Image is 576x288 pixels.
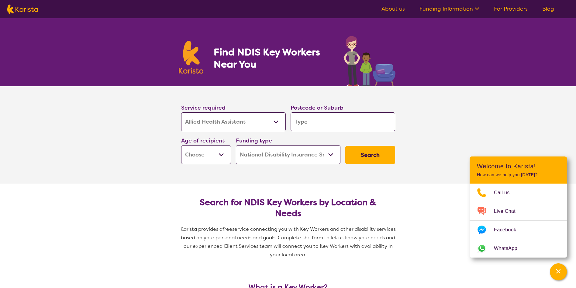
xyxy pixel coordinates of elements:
img: key-worker [342,33,398,86]
span: Live Chat [494,207,523,216]
h2: Welcome to Karista! [477,163,560,170]
label: Service required [181,104,226,111]
a: Blog [542,5,554,12]
input: Type [291,112,395,131]
span: service connecting you with Key Workers and other disability services based on your personal need... [181,226,397,258]
p: How can we help you [DATE]? [477,172,560,177]
a: Web link opens in a new tab. [470,239,567,258]
a: Funding Information [419,5,479,12]
span: WhatsApp [494,244,525,253]
img: Karista logo [7,5,38,14]
span: Call us [494,188,517,197]
label: Age of recipient [181,137,225,144]
label: Postcode or Suburb [291,104,343,111]
img: Karista logo [179,41,204,74]
span: free [222,226,232,232]
a: For Providers [494,5,528,12]
h1: Find NDIS Key Workers Near You [214,46,331,70]
div: Channel Menu [470,156,567,258]
span: Facebook [494,225,523,234]
a: About us [381,5,405,12]
h2: Search for NDIS Key Workers by Location & Needs [186,197,390,219]
ul: Choose channel [470,184,567,258]
span: Karista provides a [181,226,222,232]
button: Channel Menu [550,263,567,280]
button: Search [345,146,395,164]
label: Funding type [236,137,272,144]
